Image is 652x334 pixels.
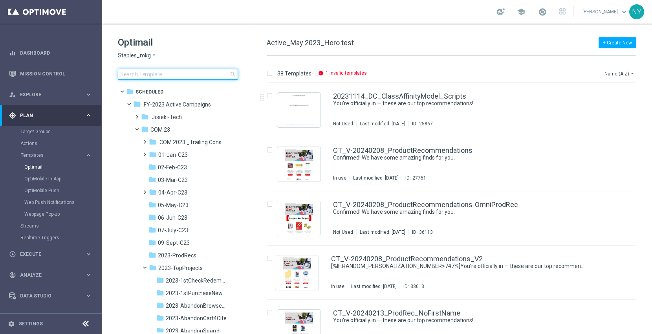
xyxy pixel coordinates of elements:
[166,302,227,309] span: 2023-AbandonBrowse4Cite
[158,264,203,272] span: 2023-TopProjects
[333,317,584,324] a: You're officially in — these are our top recommendations!
[24,176,82,182] a: OptiMobile In-App
[149,138,157,146] i: folder
[9,293,93,299] button: Data Studio keyboard_arrow_right
[24,199,82,206] a: Web Push Notifications
[20,138,101,149] div: Actions
[20,113,85,118] span: Plan
[419,229,433,235] div: 36113
[279,95,319,125] img: 25867.jpeg
[9,292,85,299] div: Data Studio
[148,226,156,234] i: folder
[9,251,93,257] button: play_circle_outline Execute keyboard_arrow_right
[400,283,424,290] div: ID:
[277,257,317,288] img: 33013.jpeg
[419,121,433,127] div: 25867
[402,175,426,181] div: ID:
[20,63,92,84] a: Mission Control
[118,36,238,49] h1: Optimail
[333,229,353,235] div: Not Used
[158,252,196,259] span: 2023-ProdRecs
[333,175,346,181] div: In use
[517,7,526,16] span: school
[9,251,85,258] div: Execute
[9,306,92,327] div: Optibot
[333,208,584,216] a: Confirmed! We have some amazing finds for you.
[148,213,156,221] i: folder
[21,153,77,158] span: Templates
[331,262,584,270] a: [%IF:RANDOM_PERSONALIZATION_NUMBER>747%]You're officially in — these are our top recommendations!...
[259,191,650,246] div: Press SPACE to select this row.
[118,52,157,59] button: Staples_mkg arrow_drop_down
[412,175,426,181] div: 27751
[259,83,650,137] div: Press SPACE to select this row.
[318,70,324,76] i: info
[599,37,636,48] button: + Create New
[9,91,16,98] i: person_search
[151,52,157,59] i: arrow_drop_down
[357,229,408,235] div: Last modified: [DATE]
[24,164,82,170] a: Optimail
[158,202,189,209] span: 05-May-C23
[9,42,92,63] div: Dashboard
[20,294,85,298] span: Data Studio
[8,320,15,327] i: settings
[333,93,466,100] a: 20231114_DC_ClassAffinityModel_Scripts
[9,112,85,119] div: Plan
[118,52,151,59] span: Staples_mkg
[148,239,156,246] i: folder
[279,149,319,180] img: 27751.jpeg
[158,176,188,184] span: 03-Mar-C23
[333,208,603,216] div: Confirmed! We have some amazing finds for you.
[629,4,644,19] div: NY
[20,128,82,135] a: Target Groups
[158,164,187,171] span: 02-Feb-C23
[158,239,190,246] span: 09-Sept-C23
[279,203,319,234] img: 36113.jpeg
[24,211,82,217] a: Webpage Pop-up
[9,71,93,77] button: Mission Control
[20,232,101,244] div: Realtime Triggers
[9,92,93,98] div: person_search Explore keyboard_arrow_right
[24,208,101,220] div: Webpage Pop-up
[408,229,433,235] div: ID:
[259,246,650,300] div: Press SPACE to select this row.
[21,153,85,158] div: Templates
[24,187,82,194] a: OptiMobile Push
[604,69,636,78] button: Name (A-Z)arrow_drop_down
[150,126,170,133] span: COM 23
[24,161,101,173] div: Optimail
[85,91,92,98] i: keyboard_arrow_right
[158,151,188,158] span: 01-Jan-C23
[136,88,163,95] span: Scheduled
[9,50,93,56] button: equalizer Dashboard
[156,276,164,284] i: folder
[85,292,92,299] i: keyboard_arrow_right
[9,272,85,279] div: Analyze
[331,283,344,290] div: In use
[149,188,157,196] i: folder
[133,100,141,108] i: folder
[85,152,92,159] i: keyboard_arrow_right
[9,251,16,258] i: play_circle_outline
[331,255,483,262] a: CT_V-20240208_ProductRecommendations_V2
[326,70,367,76] p: 1 invalid templates
[85,271,92,279] i: keyboard_arrow_right
[19,321,43,326] a: Settings
[143,101,211,108] span: .FY-2023 Active Campaigns
[20,152,93,158] button: Templates keyboard_arrow_right
[118,69,238,80] input: Search Template
[620,7,628,16] span: keyboard_arrow_down
[348,283,400,290] div: Last modified: [DATE]
[148,163,156,171] i: folder
[259,137,650,191] div: Press SPACE to select this row.
[9,112,93,119] button: gps_fixed Plan keyboard_arrow_right
[410,283,424,290] div: 33013
[158,214,187,221] span: 06-Jun-C23
[20,42,92,63] a: Dashboard
[267,39,354,47] span: Active_May 2023_Hero test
